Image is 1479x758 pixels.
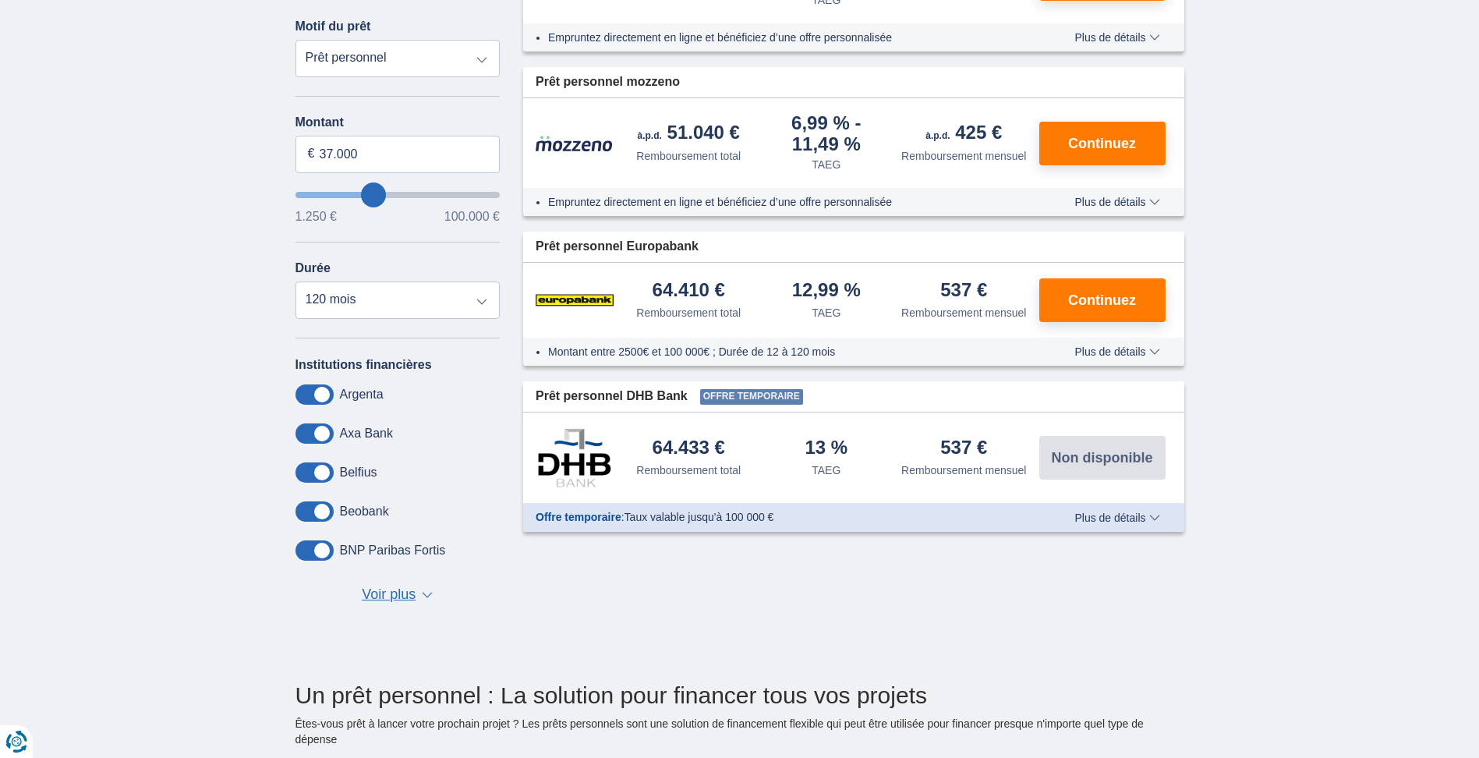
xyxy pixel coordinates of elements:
[422,592,433,598] span: ▼
[636,462,741,478] div: Remboursement total
[901,148,1026,164] div: Remboursement mensuel
[444,211,500,223] span: 100.000 €
[536,281,614,320] img: pret personnel Europabank
[362,585,416,605] span: Voir plus
[653,281,725,302] div: 64.410 €
[340,466,377,480] label: Belfius
[340,544,446,558] label: BNP Paribas Fortis
[700,389,803,405] span: Offre temporaire
[812,305,840,321] div: TAEG
[340,388,384,402] label: Argenta
[340,505,389,519] label: Beobank
[1074,197,1159,207] span: Plus de détails
[295,19,371,34] label: Motif du prêt
[901,305,1026,321] div: Remboursement mensuel
[812,157,840,172] div: TAEG
[295,192,501,198] input: wantToBorrow
[1068,293,1136,307] span: Continuez
[638,123,740,145] div: 51.040 €
[308,145,315,163] span: €
[812,462,840,478] div: TAEG
[940,281,987,302] div: 537 €
[295,211,337,223] span: 1.250 €
[536,135,614,152] img: pret personnel Mozzeno
[548,194,1029,210] li: Empruntez directement en ligne et bénéficiez d’une offre personnalisée
[940,438,987,459] div: 537 €
[1063,345,1171,358] button: Plus de détails
[1063,512,1171,524] button: Plus de détails
[636,148,741,164] div: Remboursement total
[925,123,1002,145] div: 425 €
[548,30,1029,45] li: Empruntez directement en ligne et bénéficiez d’une offre personnalisée
[1039,278,1166,322] button: Continuez
[536,428,614,487] img: pret personnel DHB Bank
[295,716,1184,747] p: Êtes-vous prêt à lancer votre prochain projet ? Les prêts personnels sont une solution de finance...
[764,114,890,154] div: 6,99 %
[1039,122,1166,165] button: Continuez
[1074,346,1159,357] span: Plus de détails
[805,438,847,459] div: 13 %
[295,358,432,372] label: Institutions financières
[1068,136,1136,151] span: Continuez
[536,238,699,256] span: Prêt personnel Europabank
[1063,31,1171,44] button: Plus de détails
[901,462,1026,478] div: Remboursement mensuel
[1052,451,1153,465] span: Non disponible
[295,682,1184,708] h2: Un prêt personnel : La solution pour financer tous vos projets
[340,427,393,441] label: Axa Bank
[295,115,501,129] label: Montant
[357,584,437,606] button: Voir plus ▼
[295,261,331,275] label: Durée
[1039,436,1166,480] button: Non disponible
[653,438,725,459] div: 64.433 €
[636,305,741,321] div: Remboursement total
[792,281,861,302] div: 12,99 %
[536,73,680,91] span: Prêt personnel mozzeno
[1074,512,1159,523] span: Plus de détails
[536,388,688,406] span: Prêt personnel DHB Bank
[625,511,774,523] span: Taux valable jusqu'à 100 000 €
[548,344,1029,360] li: Montant entre 2500€ et 100 000€ ; Durée de 12 à 120 mois
[1074,32,1159,43] span: Plus de détails
[536,511,621,523] span: Offre temporaire
[523,509,1042,525] div: :
[1063,196,1171,208] button: Plus de détails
